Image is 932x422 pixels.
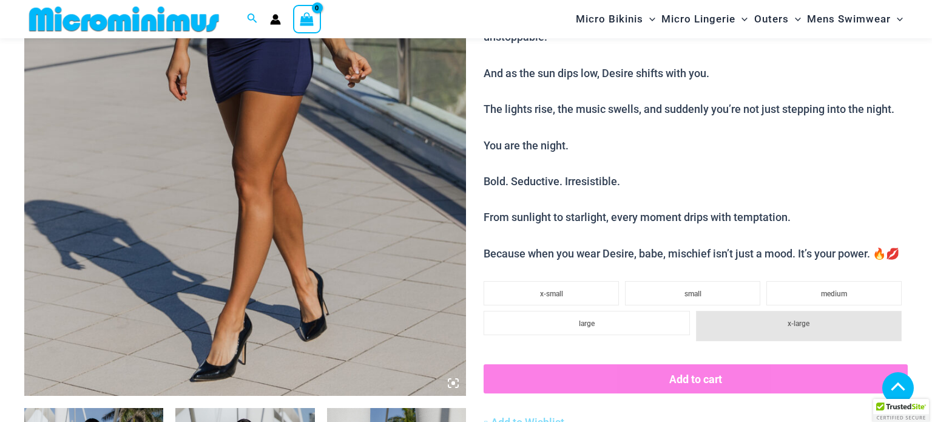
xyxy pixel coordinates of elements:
span: Menu Toggle [891,4,903,35]
a: Account icon link [270,14,281,25]
li: medium [766,281,902,305]
span: x-small [540,290,563,298]
li: small [625,281,760,305]
span: Menu Toggle [643,4,655,35]
span: small [684,290,701,298]
a: Micro BikinisMenu ToggleMenu Toggle [573,4,658,35]
span: Micro Lingerie [661,4,735,35]
div: TrustedSite Certified [873,399,929,422]
button: Add to cart [484,364,908,393]
span: Menu Toggle [735,4,748,35]
li: large [484,311,689,335]
a: Search icon link [247,12,258,27]
a: View Shopping Cart, empty [293,5,321,33]
a: Mens SwimwearMenu ToggleMenu Toggle [804,4,906,35]
img: MM SHOP LOGO FLAT [24,5,224,33]
a: OutersMenu ToggleMenu Toggle [751,4,804,35]
span: x-large [788,319,809,328]
span: Mens Swimwear [807,4,891,35]
span: Outers [754,4,789,35]
li: x-large [696,311,902,341]
a: Micro LingerieMenu ToggleMenu Toggle [658,4,751,35]
span: large [579,319,595,328]
span: Menu Toggle [789,4,801,35]
span: medium [821,290,847,298]
li: x-small [484,281,619,305]
nav: Site Navigation [571,2,908,36]
span: Micro Bikinis [576,4,643,35]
